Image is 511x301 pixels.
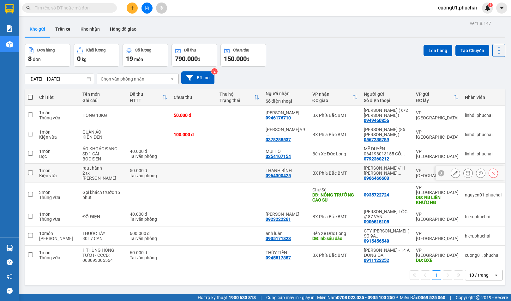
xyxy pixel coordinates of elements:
[266,132,269,137] span: ...
[317,294,395,301] span: Miền Nam
[496,3,507,14] button: caret-down
[266,168,306,173] div: THANH BÌNH
[39,217,76,222] div: Thùng vừa
[465,113,502,118] div: linhdl.phuchai
[476,295,480,300] span: copyright
[7,259,13,265] span: question-circle
[7,288,13,294] span: message
[312,92,352,97] div: VP nhận
[37,48,55,52] div: Đơn hàng
[416,185,459,195] div: VP [GEOGRAPHIC_DATA]
[364,127,410,137] div: nguyễn vi (85 TÔ VĨNH DIÊN(
[130,212,167,217] div: 40.000 đ
[130,173,167,178] div: Tại văn phòng
[364,248,410,258] div: TRẦN MINH TIẾN - 14 A ĐỐNG ĐA
[39,168,76,173] div: 1 món
[220,44,266,67] button: Chưa thu150.000đ
[455,45,489,56] button: Tạo Chuyến
[450,294,451,301] span: |
[416,168,459,178] div: VP [GEOGRAPHIC_DATA]
[82,231,123,236] div: THUỐC TẨY
[74,44,119,67] button: Khối lượng0kg
[266,173,291,178] div: 0964300425
[364,219,389,224] div: 0906515105
[266,255,291,260] div: 0945517887
[261,294,262,301] span: |
[174,113,213,118] div: 50.000 đ
[39,236,76,241] div: Món
[364,176,389,181] div: 0966466603
[39,149,76,154] div: 1 món
[39,129,76,135] div: 1 món
[82,236,123,241] div: 30L / CAN
[312,132,358,137] div: BX Phía Bắc BMT
[127,3,138,14] button: plus
[266,99,306,104] div: Số điện thoại
[126,55,133,63] span: 19
[82,166,123,171] div: rau , hành
[224,55,247,63] span: 150.000
[401,151,405,156] span: ...
[82,156,123,161] div: BỌC ĐEN
[364,146,410,156] div: MỸ DUYÊN 064198013155 CỔ LOA
[364,156,389,161] div: 0792368212
[416,248,459,258] div: VP [GEOGRAPHIC_DATA]
[219,98,254,103] div: Trạng thái
[134,57,143,62] span: món
[216,89,262,106] th: Toggle SortBy
[312,113,358,118] div: BX Phía Bắc BMT
[465,233,502,238] div: hien.phuchai
[175,55,198,63] span: 790.000
[82,190,123,200] div: Gọi khách trước 15 phút
[50,21,75,37] button: Trên xe
[416,231,459,241] div: VP [GEOGRAPHIC_DATA]
[130,231,167,236] div: 600.000 đ
[39,173,76,178] div: Kiện vừa
[312,231,358,236] div: Bến Xe Đức Long
[7,274,13,280] span: notification
[6,41,13,48] img: warehouse-icon
[465,151,502,156] div: linhdl.phuchai
[229,295,256,300] strong: 1900 633 818
[130,250,167,255] div: 60.000 đ
[416,110,459,120] div: VP [GEOGRAPHIC_DATA]
[416,149,459,159] div: VP [GEOGRAPHIC_DATA]
[266,231,306,236] div: anh luân
[39,115,76,120] div: Thùng vừa
[33,57,41,62] span: đơn
[82,57,87,62] span: kg
[39,95,76,100] div: Chi tiết
[135,48,151,52] div: Số lượng
[39,154,76,159] div: Bọc
[130,92,162,97] div: Đã thu
[25,21,50,37] button: Kho gửi
[266,149,306,154] div: MỤI HỒ
[312,98,352,103] div: ĐC giao
[465,132,502,137] div: linhdl.phuchai
[145,6,149,10] span: file-add
[337,295,395,300] strong: 0708 023 035 - 0935 103 250
[39,231,76,236] div: 10 món
[465,192,502,197] div: nguyen01.phuchai
[6,245,13,251] img: warehouse-icon
[451,168,460,178] div: Sửa đơn hàng
[465,214,502,219] div: hien.phuchai
[130,98,162,103] div: HTTT
[198,294,256,301] span: Hỗ trợ kỹ thuật:
[488,3,493,7] sup: 1
[364,118,389,123] div: 0949460356
[299,110,303,115] span: ...
[364,92,410,97] div: Người gửi
[127,89,171,106] th: Toggle SortBy
[28,55,32,63] span: 8
[39,255,76,260] div: Thùng vừa
[123,44,168,67] button: Số lượng19món
[82,92,123,97] div: Tên món
[82,171,123,181] div: 2 tx dán chung
[174,132,213,137] div: 100.000 đ
[39,250,76,255] div: 1 món
[6,25,13,32] img: solution-icon
[376,233,380,238] span: ...
[400,294,445,301] span: Miền Bắc
[198,57,200,62] span: đ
